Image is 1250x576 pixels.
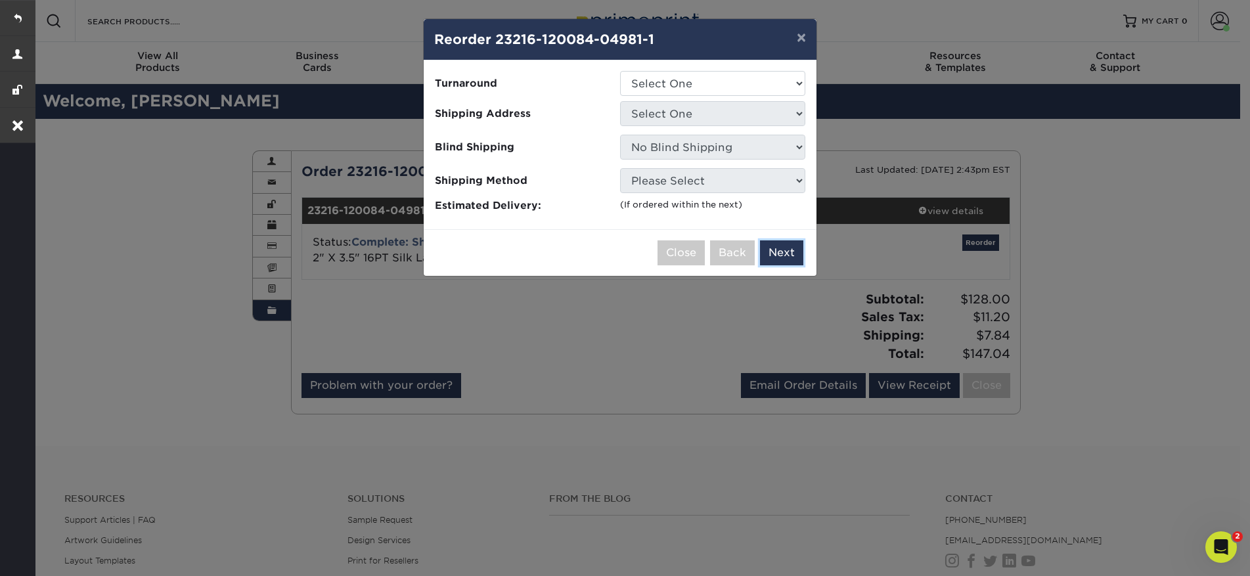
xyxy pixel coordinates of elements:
span: Blind Shipping [435,140,610,155]
span: Shipping Method [435,173,610,188]
iframe: Intercom live chat [1205,531,1237,563]
button: × [786,19,816,56]
button: Back [710,240,755,265]
span: Shipping Address [435,106,610,122]
span: Turnaround [435,76,610,91]
h4: Reorder 23216-120084-04981-1 [434,30,806,49]
button: Next [760,240,803,265]
span: 2 [1232,531,1243,542]
button: Close [658,240,705,265]
span: Estimated Delivery: [435,198,610,213]
div: (If ordered within the next ) [620,198,805,211]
